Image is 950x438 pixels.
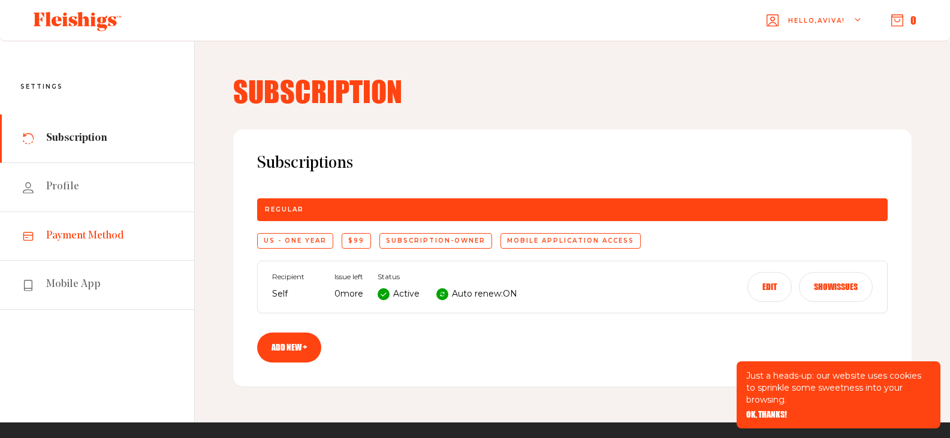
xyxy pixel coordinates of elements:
button: OK, THANKS! [746,410,787,419]
h4: Subscription [233,77,912,105]
a: Add new + [257,333,321,363]
div: $99 [342,233,371,249]
button: Edit [747,272,792,302]
span: Profile [46,180,79,194]
p: Just a heads-up: our website uses cookies to sprinkle some sweetness into your browsing. [746,370,931,406]
button: Showissues [799,272,873,302]
span: Status [378,273,517,281]
span: Payment Method [46,229,124,243]
p: Auto renew: ON [452,287,517,301]
span: Issue left [334,273,363,281]
p: Active [393,287,420,301]
p: 0 more [334,287,363,301]
span: Subscription [46,131,107,146]
button: 0 [891,14,916,27]
span: Recipient [272,273,320,281]
span: Mobile App [46,277,101,292]
div: Mobile application access [500,233,641,249]
span: Hello, Aviva ! [788,16,845,44]
div: US - One Year [257,233,333,249]
div: subscription-owner [379,233,492,249]
p: Self [272,287,320,301]
div: Regular [257,198,888,221]
span: Subscriptions [257,153,888,174]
